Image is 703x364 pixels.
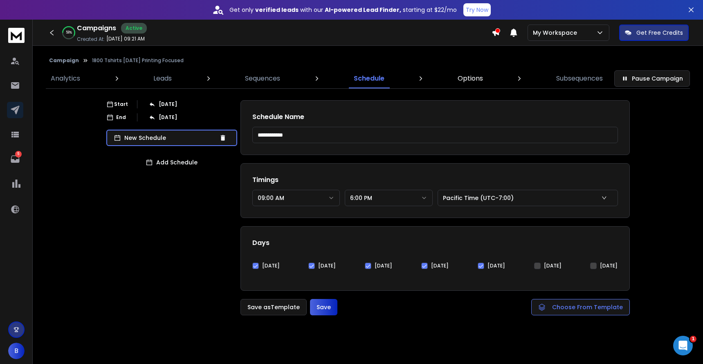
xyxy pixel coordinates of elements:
[252,112,618,122] h1: Schedule Name
[318,263,336,269] label: [DATE]
[619,25,689,41] button: Get Free Credits
[453,69,488,88] a: Options
[8,28,25,43] img: logo
[8,343,25,359] button: B
[240,69,285,88] a: Sequences
[49,57,79,64] button: Campaign
[114,101,128,108] p: Start
[106,36,145,42] p: [DATE] 09:21 AM
[310,299,337,315] button: Save
[552,303,623,311] span: Choose From Template
[375,263,392,269] label: [DATE]
[252,190,340,206] button: 09:00 AM
[458,74,483,83] p: Options
[544,263,562,269] label: [DATE]
[159,101,177,108] p: [DATE]
[77,36,105,43] p: Created At:
[600,263,618,269] label: [DATE]
[148,69,177,88] a: Leads
[673,336,693,355] iframe: Intercom live chat
[153,74,172,83] p: Leads
[46,69,85,88] a: Analytics
[466,6,488,14] p: Try Now
[531,299,630,315] button: Choose From Template
[636,29,683,37] p: Get Free Credits
[51,74,80,83] p: Analytics
[7,151,23,167] a: 5
[121,23,147,34] div: Active
[77,23,116,33] h1: Campaigns
[345,190,433,206] button: 6:00 PM
[92,57,184,64] p: 1800 Tshirts [DATE] Printing Focused
[245,74,280,83] p: Sequences
[106,154,237,171] button: Add Schedule
[443,194,517,202] p: Pacific Time (UTC-7:00)
[252,238,618,248] h1: Days
[229,6,457,14] p: Get only with our starting at $22/mo
[159,114,177,121] p: [DATE]
[124,134,216,142] p: New Schedule
[354,74,384,83] p: Schedule
[262,263,280,269] label: [DATE]
[66,30,72,35] p: 58 %
[325,6,401,14] strong: AI-powered Lead Finder,
[255,6,299,14] strong: verified leads
[116,114,126,121] p: End
[556,74,603,83] p: Subsequences
[533,29,580,37] p: My Workspace
[349,69,389,88] a: Schedule
[463,3,491,16] button: Try Now
[15,151,22,157] p: 5
[690,336,696,342] span: 1
[551,69,608,88] a: Subsequences
[487,263,505,269] label: [DATE]
[252,175,618,185] h1: Timings
[614,70,690,87] button: Pause Campaign
[240,299,307,315] button: Save asTemplate
[431,263,449,269] label: [DATE]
